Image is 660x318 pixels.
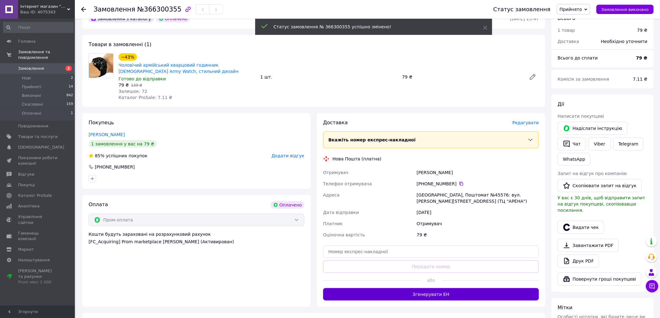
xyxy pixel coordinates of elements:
[94,6,135,13] span: Замовлення
[89,54,113,78] img: Чоловічий армійський кварцовий годинник Swiss Army Watch, стильний дизайн
[119,76,166,81] span: Готово до відправки
[22,84,41,90] span: Прийняті
[558,15,575,21] span: Всього
[415,229,540,240] div: 79 ₴
[415,207,540,218] div: [DATE]
[137,6,182,13] span: №366300355
[558,55,598,60] span: Всього до сплати
[18,123,48,129] span: Повідомлення
[510,16,539,21] time: [DATE] 13:47
[400,73,524,81] div: 79 ₴
[323,288,539,301] button: Згенерувати ЕН
[18,66,44,71] span: Замовлення
[18,247,34,252] span: Маркет
[331,156,383,162] div: Нова Пошта (платна)
[633,77,648,82] span: 7.11 ₴
[18,268,58,285] span: [PERSON_NAME] та рахунки
[558,221,604,234] button: Видати чек
[89,140,157,148] div: 1 замовлення у вас на 79 ₴
[636,55,648,60] b: 79 ₴
[119,95,172,100] span: Каталог ProSale: 7.11 ₴
[119,83,129,88] span: 79 ₴
[589,137,610,150] a: Viber
[558,77,609,82] span: Комісія за замовлення
[328,137,416,142] span: Вкажіть номер експрес-накладної
[18,279,58,285] div: Prom мікс 1 000
[89,231,304,245] div: Кошти будуть зараховані на розрахунковий рахунок
[18,49,75,60] span: Замовлення та повідомлення
[274,24,468,30] div: Статус замовлення № 366300355 успішно змінено!
[415,218,540,229] div: Отримувач
[323,232,365,237] span: Оціночна вартість
[323,170,348,175] span: Отримувач
[81,6,86,12] div: Повернутися назад
[18,214,58,225] span: Управління сайтом
[323,221,343,226] span: Платник
[646,280,658,292] button: Чат з покупцем
[323,192,340,197] span: Адреса
[558,305,573,311] span: Мітки
[20,9,75,15] div: Ваш ID: 4075343
[22,75,31,81] span: Нові
[272,153,304,158] span: Додати відгук
[18,193,52,198] span: Каталог ProSale
[131,83,142,88] span: 139 ₴
[18,172,34,177] span: Відгуки
[558,273,642,286] button: Повернути гроші покупцеві
[596,5,654,14] button: Замовлення виконано
[71,75,73,81] span: 2
[558,137,586,150] button: Чат
[22,93,41,98] span: Виконані
[3,22,74,33] input: Пошук
[119,53,137,61] div: −43%
[18,257,50,263] span: Налаштування
[89,120,114,126] span: Покупець
[271,201,304,209] div: Оплачено
[89,153,148,159] div: успішних покупок
[66,66,72,71] span: 2
[558,171,627,176] span: Запит на відгук про компанію
[18,155,58,166] span: Показники роботи компанії
[20,4,67,9] span: Інтернет магазин "Папайя"
[18,39,36,44] span: Головна
[89,202,108,207] span: Оплата
[258,73,400,81] div: 1 шт.
[415,189,540,207] div: [GEOGRAPHIC_DATA], Поштомат №45576: вул. [PERSON_NAME][STREET_ADDRESS] (ТЦ "АРЕНА")
[95,153,104,158] span: 85%
[415,167,540,178] div: [PERSON_NAME]
[18,182,35,188] span: Покупці
[89,41,152,47] span: Товари в замовленні (1)
[558,254,599,268] a: Друк PDF
[323,245,539,258] input: Номер експрес-накладної
[22,102,43,107] span: Скасовані
[558,122,628,135] button: Надіслати інструкцію
[558,39,579,44] span: Доставка
[18,203,40,209] span: Аналітика
[558,195,645,213] span: У вас є 30 днів, щоб відправити запит на відгук покупцеві, скопіювавши посилання.
[69,84,73,90] span: 14
[493,6,551,12] div: Статус замовлення
[560,7,582,12] span: Прийнято
[18,145,64,150] span: [DEMOGRAPHIC_DATA]
[66,102,73,107] span: 159
[558,28,575,33] span: 1 товар
[94,164,135,170] div: [PHONE_NUMBER]
[18,230,58,242] span: Гаманець компанії
[119,89,147,94] span: Залишок: 72
[637,27,648,33] div: 79 ₴
[613,137,644,150] a: Telegram
[323,210,359,215] span: Дата відправки
[558,101,564,107] span: Дії
[89,239,304,245] div: [FC_Acquiring] Prom marketplace [PERSON_NAME] (Активирован)
[558,179,642,192] button: Скопіювати запит на відгук
[558,239,619,252] a: Завантажити PDF
[601,7,649,12] span: Замовлення виконано
[323,181,372,186] span: Телефон отримувача
[597,35,651,48] div: Необхідно уточнити
[323,120,348,126] span: Доставка
[420,277,442,283] span: або
[22,111,41,116] span: Оплачені
[66,93,73,98] span: 842
[527,71,539,83] a: Редагувати
[512,120,539,125] span: Редагувати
